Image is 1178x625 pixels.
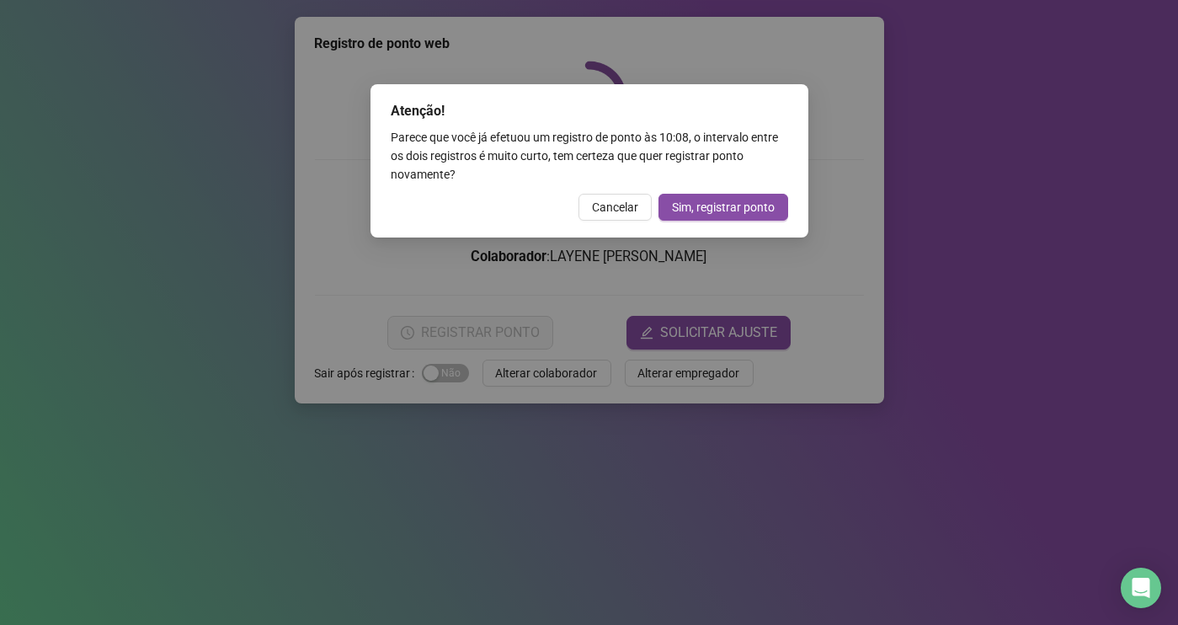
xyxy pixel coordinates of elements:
[391,101,788,121] div: Atenção!
[658,194,788,221] button: Sim, registrar ponto
[578,194,652,221] button: Cancelar
[391,128,788,184] div: Parece que você já efetuou um registro de ponto às 10:08 , o intervalo entre os dois registros é ...
[672,198,775,216] span: Sim, registrar ponto
[1121,568,1161,608] div: Open Intercom Messenger
[592,198,638,216] span: Cancelar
